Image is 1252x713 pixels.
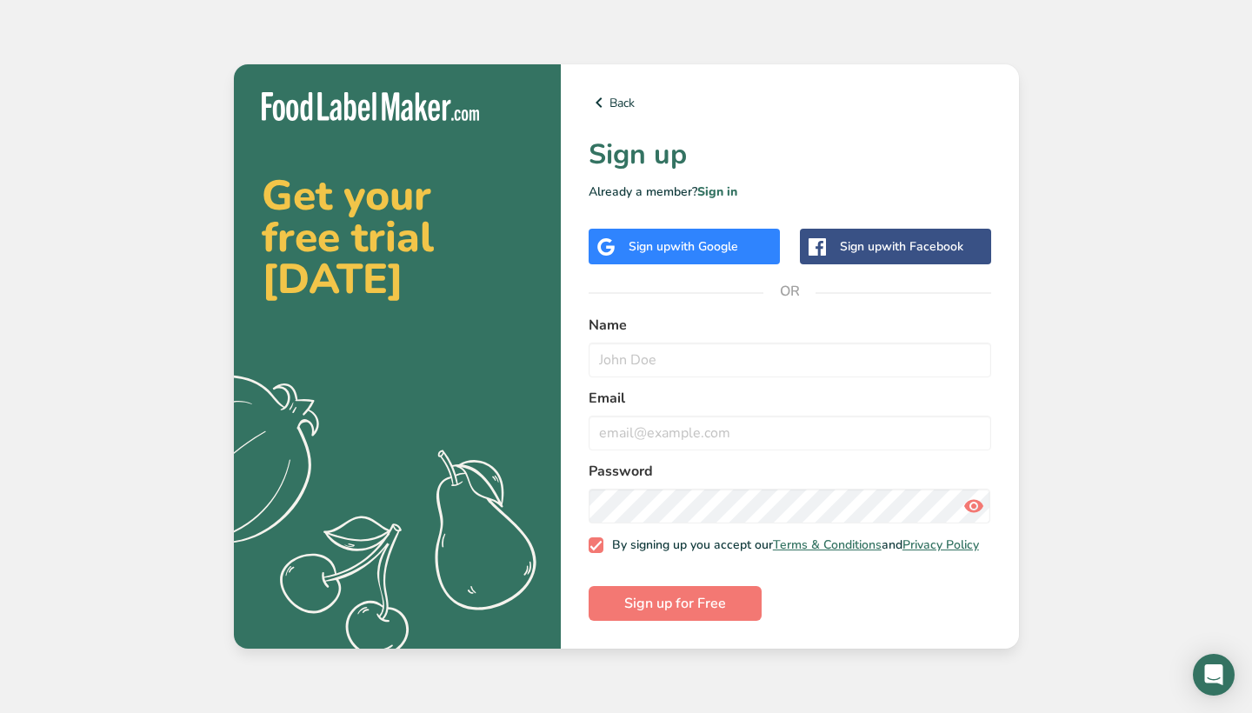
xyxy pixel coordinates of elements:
[882,238,963,255] span: with Facebook
[589,315,991,336] label: Name
[1193,654,1235,696] div: Open Intercom Messenger
[629,237,738,256] div: Sign up
[773,536,882,553] a: Terms & Conditions
[840,237,963,256] div: Sign up
[589,416,991,450] input: email@example.com
[262,175,533,300] h2: Get your free trial [DATE]
[589,586,762,621] button: Sign up for Free
[624,593,726,614] span: Sign up for Free
[262,92,479,121] img: Food Label Maker
[589,343,991,377] input: John Doe
[589,92,991,113] a: Back
[589,461,991,482] label: Password
[589,183,991,201] p: Already a member?
[603,537,979,553] span: By signing up you accept our and
[902,536,979,553] a: Privacy Policy
[670,238,738,255] span: with Google
[589,388,991,409] label: Email
[763,265,816,317] span: OR
[697,183,737,200] a: Sign in
[589,134,991,176] h1: Sign up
